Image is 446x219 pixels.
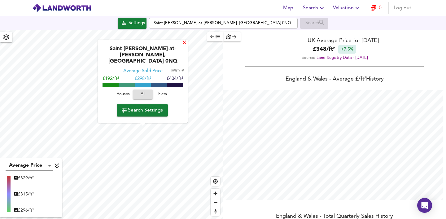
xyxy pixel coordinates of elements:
[300,18,328,29] div: Enable a Source before running a Search
[278,2,298,14] button: Map
[281,4,295,12] span: Map
[129,19,145,27] div: Settings
[180,69,184,73] span: m²
[211,177,220,186] button: Find my location
[366,2,386,14] button: 0
[154,91,171,98] span: Flats
[6,161,53,171] div: Average Price
[103,77,119,81] span: £192/ft²
[122,106,163,115] span: Search Settings
[211,189,220,198] button: Zoom in
[113,90,133,99] button: Houses
[135,77,151,81] span: £ 298/ft²
[32,3,91,13] img: logo
[133,90,153,99] button: All
[149,18,298,28] input: Enter a location...
[118,18,146,29] button: Settings
[171,69,175,73] span: ft²
[391,2,414,14] button: Log out
[153,90,173,99] button: Flats
[123,68,163,75] div: Average Sold Price
[330,2,364,14] button: Valuation
[417,198,432,213] div: Open Intercom Messenger
[14,175,34,181] div: £ 329/ft²
[118,18,146,29] div: Click to configure Search Settings
[303,4,326,12] span: Search
[317,56,368,60] a: Land Registry Data - [DATE]
[371,4,382,12] a: 0
[394,4,411,12] span: Log out
[117,104,168,116] button: Search Settings
[101,46,185,68] div: Saint [PERSON_NAME]-at-[PERSON_NAME], [GEOGRAPHIC_DATA] 0NQ
[223,37,446,45] div: UK Average Price for [DATE]
[313,45,335,54] b: £ 348 / ft²
[211,198,220,207] button: Zoom out
[182,40,187,46] div: X
[14,207,34,213] div: £ 296/ft²
[14,191,34,197] div: £ 315/ft²
[300,2,328,14] button: Search
[333,4,361,12] span: Valuation
[136,91,150,98] span: All
[223,54,446,62] div: Source:
[338,45,356,54] div: +7.5%
[223,75,446,84] div: England & Wales - Average £/ ft² History
[167,77,183,81] span: £404/ft²
[115,91,131,98] span: Houses
[211,207,220,216] button: Reset bearing to north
